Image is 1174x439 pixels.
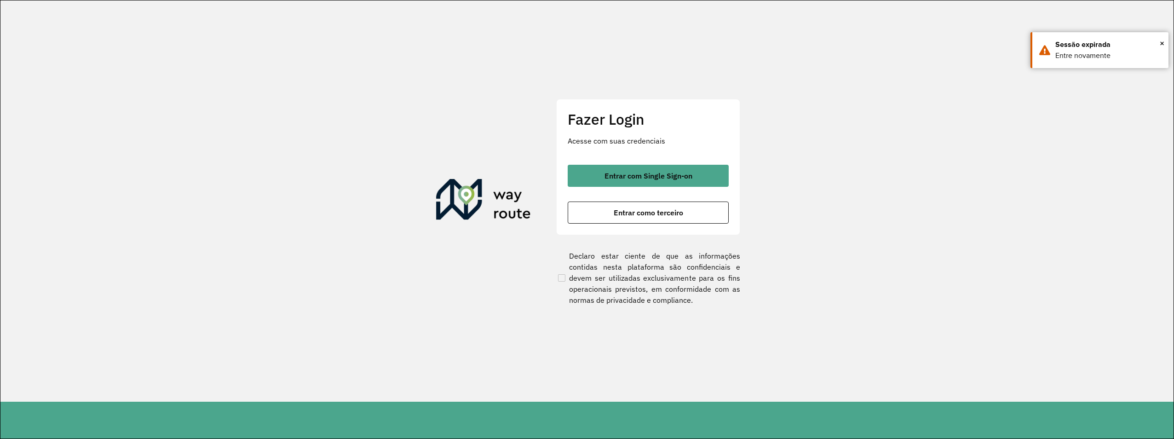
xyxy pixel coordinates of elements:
[556,250,740,306] label: Declaro estar ciente de que as informações contidas nesta plataforma são confidenciais e devem se...
[604,172,692,179] span: Entrar com Single Sign-on
[568,110,729,128] h2: Fazer Login
[1055,50,1162,61] div: Entre novamente
[568,202,729,224] button: button
[1160,36,1164,50] span: ×
[568,135,729,146] p: Acesse com suas credenciais
[1160,36,1164,50] button: Close
[1055,39,1162,50] div: Sessão expirada
[436,179,531,223] img: Roteirizador AmbevTech
[568,165,729,187] button: button
[614,209,683,216] span: Entrar como terceiro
